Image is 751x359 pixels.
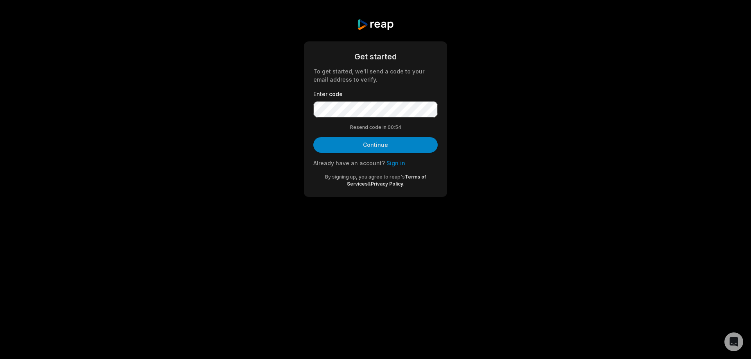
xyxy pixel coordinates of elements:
[395,124,401,131] span: 54
[313,67,438,84] div: To get started, we'll send a code to your email address to verify.
[371,181,403,187] a: Privacy Policy
[357,19,394,30] img: reap
[313,137,438,153] button: Continue
[325,174,405,180] span: By signing up, you agree to reap's
[368,181,371,187] span: &
[403,181,404,187] span: .
[313,124,438,131] div: Resend code in 00:
[313,51,438,63] div: Get started
[386,160,405,166] a: Sign in
[313,160,385,166] span: Already have an account?
[724,332,743,351] div: Open Intercom Messenger
[347,174,426,187] a: Terms of Services
[313,90,438,98] label: Enter code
